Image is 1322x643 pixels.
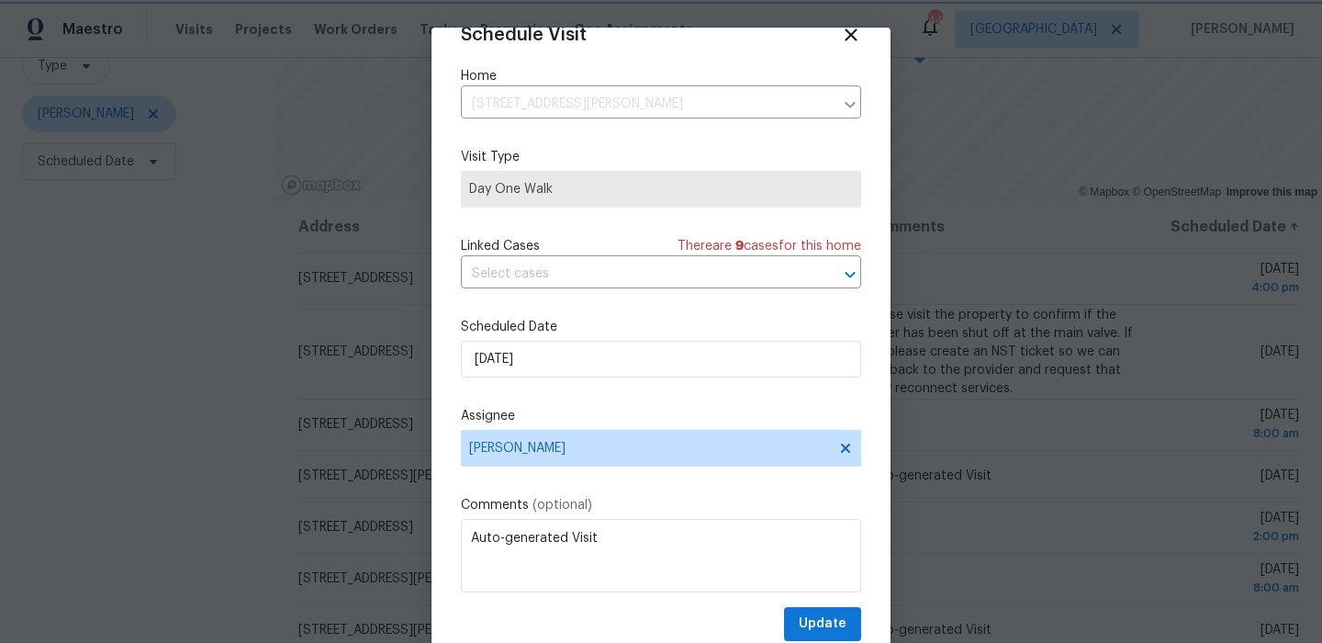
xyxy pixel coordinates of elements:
span: Linked Cases [461,237,540,255]
input: Enter in an address [461,90,834,118]
span: Update [799,613,846,636]
span: Schedule Visit [461,26,587,44]
label: Assignee [461,407,861,425]
span: Close [841,25,861,45]
span: (optional) [532,499,592,512]
button: Open [837,262,863,288]
span: Day One Walk [469,180,853,198]
label: Visit Type [461,148,861,166]
span: [PERSON_NAME] [469,441,829,456]
label: Home [461,67,861,85]
textarea: Auto-generated Visit [461,519,861,592]
span: 9 [735,240,744,253]
label: Comments [461,496,861,514]
span: There are case s for this home [678,237,861,255]
label: Scheduled Date [461,318,861,336]
input: Select cases [461,260,810,288]
button: Update [784,607,861,641]
input: M/D/YYYY [461,341,861,378]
